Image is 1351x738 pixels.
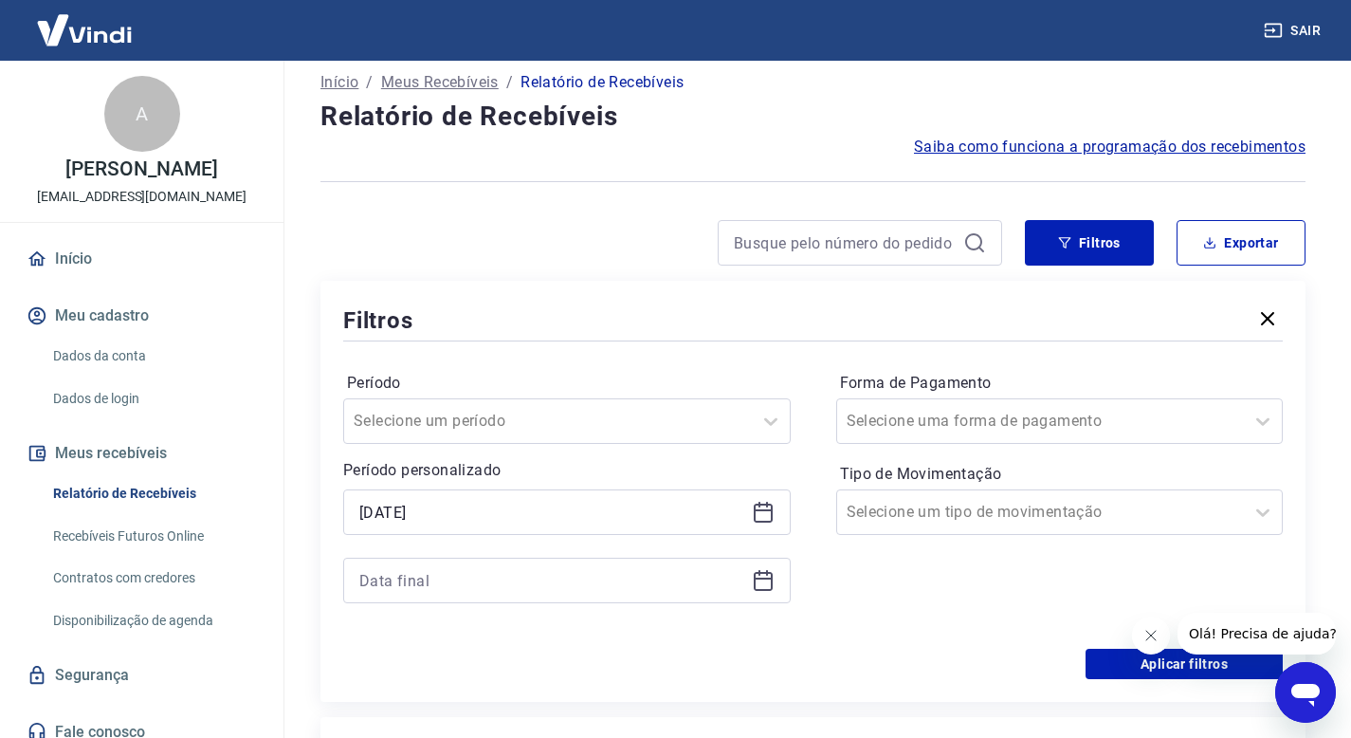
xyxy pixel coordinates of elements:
p: [EMAIL_ADDRESS][DOMAIN_NAME] [37,187,246,207]
p: Período personalizado [343,459,791,482]
a: Relatório de Recebíveis [46,474,261,513]
h4: Relatório de Recebíveis [320,98,1305,136]
label: Período [347,372,787,395]
a: Contratos com credores [46,559,261,598]
input: Data inicial [359,498,744,526]
a: Dados da conta [46,337,261,376]
a: Início [23,238,261,280]
label: Tipo de Movimentação [840,463,1280,486]
input: Busque pelo número do pedido [734,229,956,257]
a: Disponibilização de agenda [46,601,261,640]
a: Recebíveis Futuros Online [46,517,261,556]
button: Sair [1260,13,1328,48]
a: Saiba como funciona a programação dos recebimentos [914,136,1305,158]
span: Olá! Precisa de ajuda? [11,13,159,28]
h5: Filtros [343,305,413,336]
div: A [104,76,180,152]
button: Meus recebíveis [23,433,261,474]
a: Início [320,71,358,94]
button: Aplicar filtros [1086,649,1283,679]
a: Meus Recebíveis [381,71,499,94]
button: Exportar [1177,220,1305,266]
button: Meu cadastro [23,295,261,337]
button: Filtros [1025,220,1154,266]
a: Dados de login [46,379,261,418]
iframe: Fechar mensagem [1132,617,1170,655]
p: Relatório de Recebíveis [520,71,684,94]
p: / [366,71,373,94]
p: [PERSON_NAME] [65,159,217,179]
p: / [506,71,513,94]
iframe: Botão para abrir a janela de mensagens [1275,662,1336,723]
iframe: Mensagem da empresa [1178,613,1336,655]
input: Data final [359,566,744,595]
a: Segurança [23,655,261,696]
label: Forma de Pagamento [840,372,1280,395]
img: Vindi [23,1,146,59]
